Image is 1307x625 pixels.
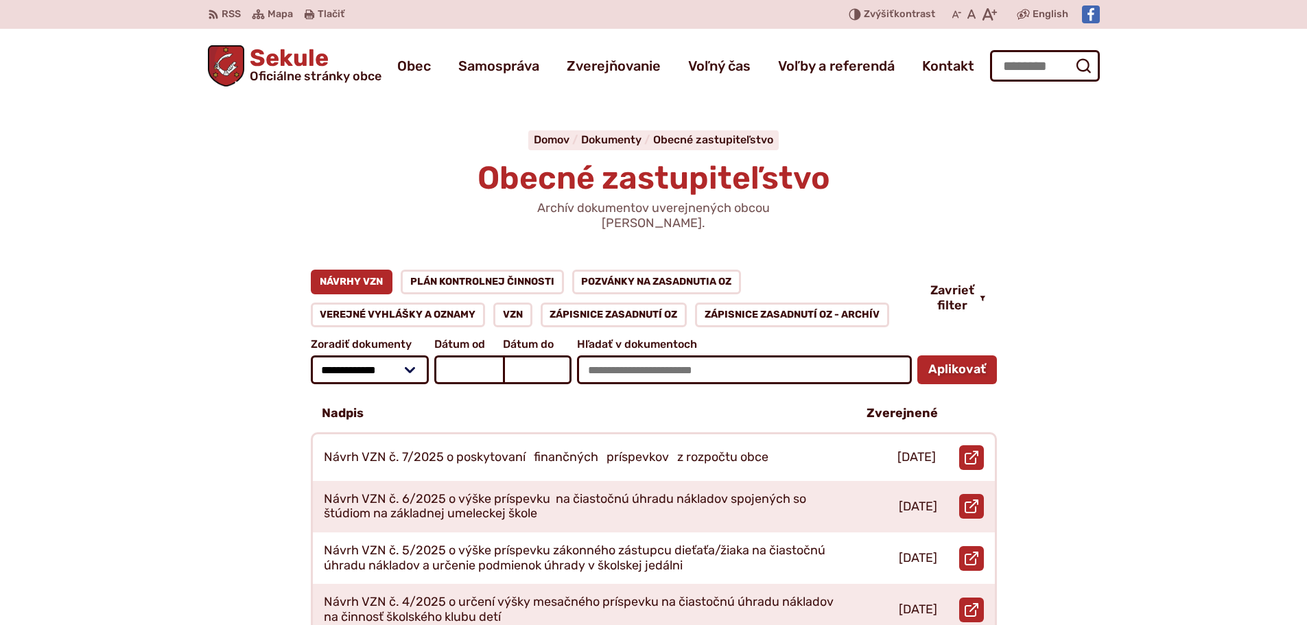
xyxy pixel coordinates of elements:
a: Verejné vyhlášky a oznamy [311,303,486,327]
a: Obecné zastupiteľstvo [653,133,773,146]
input: Hľadať v dokumentoch [577,355,911,384]
img: Prejsť na domovskú stránku [208,45,245,86]
span: RSS [222,6,241,23]
span: Oficiálne stránky obce [250,70,381,82]
p: [DATE] [897,450,936,465]
a: Voľný čas [688,47,751,85]
a: Logo Sekule, prejsť na domovskú stránku. [208,45,382,86]
span: kontrast [864,9,935,21]
img: Prejsť na Facebook stránku [1082,5,1100,23]
button: Zavrieť filter [919,283,997,313]
a: Zápisnice zasadnutí OZ [541,303,687,327]
p: Návrh VZN č. 4/2025 o určení výšky mesačného príspevku na čiastočnú úhradu nákladov na činnosť šk... [324,595,834,624]
a: Zverejňovanie [567,47,661,85]
p: Archív dokumentov uverejnených obcou [PERSON_NAME]. [489,201,819,231]
a: Zápisnice zasadnutí OZ - ARCHÍV [695,303,889,327]
span: Hľadať v dokumentoch [577,338,911,351]
span: Sekule [244,47,381,82]
a: VZN [493,303,532,327]
span: Domov [534,133,569,146]
input: Dátum od [434,355,503,384]
span: Tlačiť [318,9,344,21]
a: Voľby a referendá [778,47,895,85]
span: Dátum od [434,338,503,351]
p: [DATE] [899,602,937,617]
span: Zavrieť filter [930,283,974,313]
a: Obec [397,47,431,85]
p: Návrh VZN č. 7/2025 o poskytovaní finančných príspevkov z rozpočtu obce [324,450,768,465]
span: Mapa [268,6,293,23]
span: Dátum do [503,338,572,351]
a: Samospráva [458,47,539,85]
p: Zverejnené [867,406,938,421]
span: English [1033,6,1068,23]
a: English [1030,6,1071,23]
p: [DATE] [899,499,937,515]
a: Pozvánky na zasadnutia OZ [572,270,742,294]
a: Domov [534,133,581,146]
p: Návrh VZN č. 5/2025 o výške príspevku zákonného zástupcu dieťaťa/žiaka na čiastočnú úhradu náklad... [324,543,834,573]
button: Aplikovať [917,355,997,384]
span: Zvýšiť [864,8,894,20]
a: Kontakt [922,47,974,85]
p: [DATE] [899,551,937,566]
a: Plán kontrolnej činnosti [401,270,564,294]
a: Návrhy VZN [311,270,393,294]
span: Dokumenty [581,133,641,146]
span: Obecné zastupiteľstvo [478,159,830,197]
p: Návrh VZN č. 6/2025 o výške príspevku na čiastočnú úhradu nákladov spojených so štúdiom na základ... [324,492,834,521]
a: Dokumenty [581,133,653,146]
select: Zoradiť dokumenty [311,355,429,384]
p: Nadpis [322,406,364,421]
input: Dátum do [503,355,572,384]
span: Zoradiť dokumenty [311,338,429,351]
